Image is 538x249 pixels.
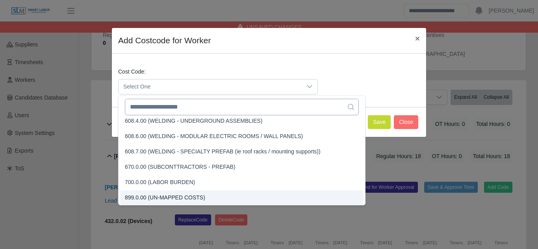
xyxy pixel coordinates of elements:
[118,34,211,47] h4: Add Costcode for Worker
[125,194,205,202] span: 899.0.00 (UN-MAPPED COSTS)
[125,132,303,140] span: 608.6.00 (WELDING - MODULAR ELECTRIC ROOMS / WALL PANELS)
[125,163,236,171] span: 670.0.00 (SUBCONTTRACTORS - PREFAB)
[120,129,364,144] li: 608.6.00 (WELDING - MODULAR ELECTRIC ROOMS / WALL PANELS)
[120,190,364,205] li: 899.0.00 (UN-MAPPED COSTS)
[119,79,302,94] span: Select One
[368,115,391,129] button: Save
[125,178,195,186] span: 700.0.00 (LABOR BURDEN)
[415,34,420,43] span: ×
[120,144,364,159] li: 608.7.00 (WELDING - SPECIALTY PREFAB (ie roof racks / mounting supports))
[118,68,146,76] label: Cost Code:
[120,114,364,128] li: 608.4.00 (WELDING - UNDERGROUND ASSEMBLIES)
[120,175,364,190] li: 700.0.00 (LABOR BURDEN)
[120,160,364,174] li: 670.0.00 (SUBCONTTRACTORS - PREFAB)
[125,117,262,125] span: 608.4.00 (WELDING - UNDERGROUND ASSEMBLIES)
[409,28,426,49] button: Close
[125,148,321,156] span: 608.7.00 (WELDING - SPECIALTY PREFAB (ie roof racks / mounting supports))
[394,115,418,129] button: Close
